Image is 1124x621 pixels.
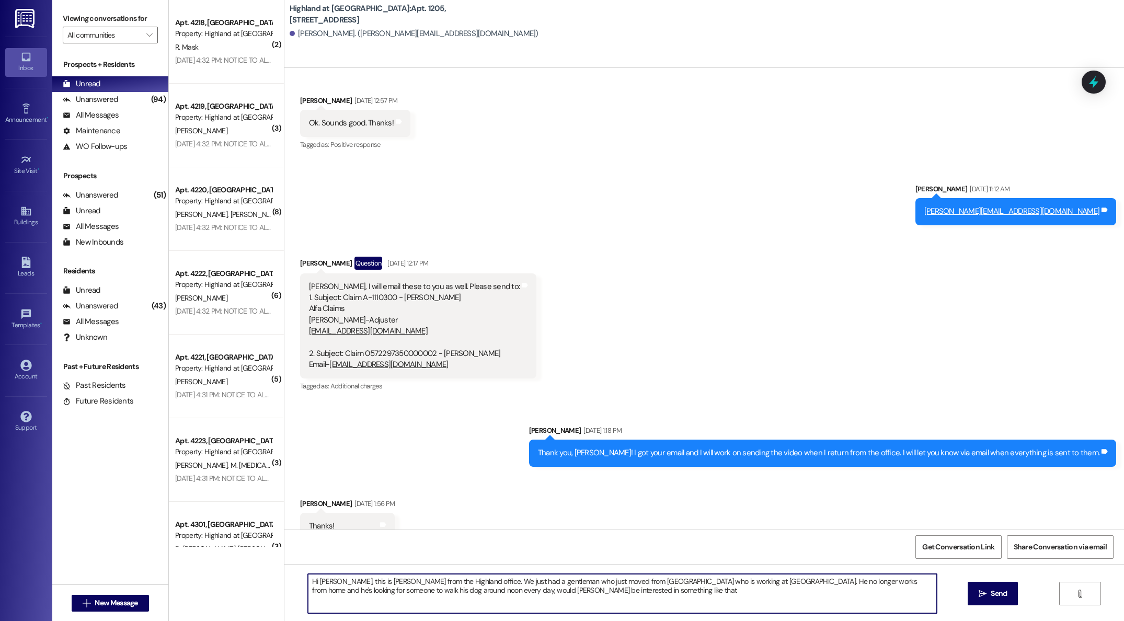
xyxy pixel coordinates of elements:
[175,195,272,206] div: Property: Highland at [GEOGRAPHIC_DATA]
[63,78,100,89] div: Unread
[67,27,141,43] input: All communities
[63,237,123,248] div: New Inbounds
[175,377,227,386] span: [PERSON_NAME]
[83,599,90,607] i: 
[63,301,118,312] div: Unanswered
[175,293,227,303] span: [PERSON_NAME]
[922,542,994,553] span: Get Conversation Link
[5,408,47,436] a: Support
[175,28,272,39] div: Property: Highland at [GEOGRAPHIC_DATA]
[581,425,622,436] div: [DATE] 1:18 PM
[290,28,538,39] div: [PERSON_NAME]. ([PERSON_NAME][EMAIL_ADDRESS][DOMAIN_NAME])
[991,588,1007,599] span: Send
[63,205,100,216] div: Unread
[175,17,272,28] div: Apt. 4218, [GEOGRAPHIC_DATA] at [GEOGRAPHIC_DATA]
[300,257,536,273] div: [PERSON_NAME]
[300,137,410,152] div: Tagged as:
[63,221,119,232] div: All Messages
[63,285,100,296] div: Unread
[5,356,47,385] a: Account
[63,141,127,152] div: WO Follow-ups
[238,544,360,554] span: [PERSON_NAME]-[GEOGRAPHIC_DATA]
[63,94,118,105] div: Unanswered
[149,298,168,314] div: (43)
[15,9,37,28] img: ResiDesk Logo
[63,10,158,27] label: Viewing conversations for
[63,316,119,327] div: All Messages
[354,257,382,270] div: Question
[330,382,382,390] span: Additional charges
[72,595,149,612] button: New Message
[63,332,107,343] div: Unknown
[175,446,272,457] div: Property: Highland at [GEOGRAPHIC_DATA]
[308,574,937,613] textarea: Hi [PERSON_NAME], this is [PERSON_NAME] from the Highland office. We just had a gentleman who jus...
[175,42,198,52] span: R. Mask
[1014,542,1107,553] span: Share Conversation via email
[175,363,272,374] div: Property: Highland at [GEOGRAPHIC_DATA]
[968,582,1018,605] button: Send
[309,326,428,336] a: [EMAIL_ADDRESS][DOMAIN_NAME]
[63,190,118,201] div: Unanswered
[63,380,126,391] div: Past Residents
[5,254,47,282] a: Leads
[1007,535,1114,559] button: Share Conversation via email
[47,114,48,122] span: •
[5,305,47,333] a: Templates •
[290,3,499,26] b: Highland at [GEOGRAPHIC_DATA]: Apt. 1205, [STREET_ADDRESS]
[352,498,395,509] div: [DATE] 1:56 PM
[230,210,282,219] span: [PERSON_NAME]
[300,378,536,394] div: Tagged as:
[979,590,987,598] i: 
[538,447,1099,458] div: Thank you, [PERSON_NAME]! I got your email and I will work on sending the video when I return fro...
[148,91,168,108] div: (94)
[330,140,381,149] span: Positive response
[300,95,410,110] div: [PERSON_NAME]
[175,461,231,470] span: [PERSON_NAME]
[309,281,520,371] div: [PERSON_NAME], I will email these to you as well. Please send to: 1. Subject: Claim A-1110300 - [...
[175,210,231,219] span: [PERSON_NAME]
[385,258,428,269] div: [DATE] 12:17 PM
[52,361,168,372] div: Past + Future Residents
[329,359,448,370] a: [EMAIL_ADDRESS][DOMAIN_NAME]
[175,519,272,530] div: Apt. 4301, [GEOGRAPHIC_DATA] at [GEOGRAPHIC_DATA]
[175,126,227,135] span: [PERSON_NAME]
[175,544,238,554] span: D. [PERSON_NAME]
[915,535,1001,559] button: Get Conversation Link
[175,112,272,123] div: Property: Highland at [GEOGRAPHIC_DATA]
[63,396,133,407] div: Future Residents
[63,110,119,121] div: All Messages
[529,425,1116,440] div: [PERSON_NAME]
[175,530,272,541] div: Property: Highland at [GEOGRAPHIC_DATA]
[967,183,1010,194] div: [DATE] 11:12 AM
[1076,590,1084,598] i: 
[38,166,39,173] span: •
[309,118,394,129] div: Ok. Sounds good. Thanks!
[95,597,137,608] span: New Message
[52,59,168,70] div: Prospects + Residents
[146,31,152,39] i: 
[151,187,168,203] div: (51)
[52,266,168,277] div: Residents
[175,185,272,195] div: Apt. 4220, [GEOGRAPHIC_DATA] at [GEOGRAPHIC_DATA]
[5,48,47,76] a: Inbox
[175,352,272,363] div: Apt. 4221, [GEOGRAPHIC_DATA] at [GEOGRAPHIC_DATA]
[5,202,47,231] a: Buildings
[309,521,335,532] div: Thanks!
[924,206,1099,216] a: [PERSON_NAME][EMAIL_ADDRESS][DOMAIN_NAME]
[175,101,272,112] div: Apt. 4219, [GEOGRAPHIC_DATA] at [GEOGRAPHIC_DATA]
[175,268,272,279] div: Apt. 4222, [GEOGRAPHIC_DATA] at [GEOGRAPHIC_DATA]
[915,183,1116,198] div: [PERSON_NAME]
[40,320,42,327] span: •
[230,461,291,470] span: M. [MEDICAL_DATA]
[63,125,120,136] div: Maintenance
[52,170,168,181] div: Prospects
[300,498,395,513] div: [PERSON_NAME]
[352,95,397,106] div: [DATE] 12:57 PM
[175,435,272,446] div: Apt. 4223, [GEOGRAPHIC_DATA] at [GEOGRAPHIC_DATA]
[175,279,272,290] div: Property: Highland at [GEOGRAPHIC_DATA]
[5,151,47,179] a: Site Visit •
